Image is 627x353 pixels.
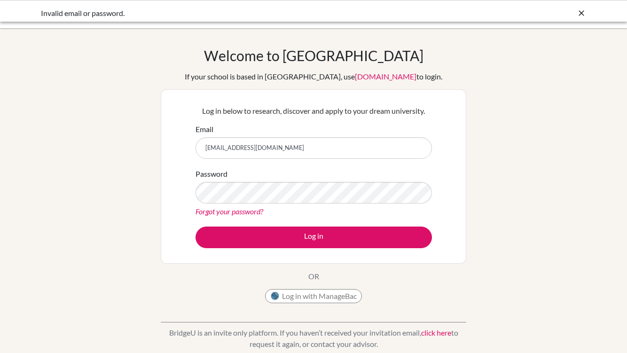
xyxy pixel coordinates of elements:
button: Log in with ManageBac [265,289,362,303]
div: If your school is based in [GEOGRAPHIC_DATA], use to login. [185,71,442,82]
button: Log in [196,227,432,248]
p: Log in below to research, discover and apply to your dream university. [196,105,432,117]
a: click here [421,328,451,337]
div: Invalid email or password. [41,8,445,19]
h1: Welcome to [GEOGRAPHIC_DATA] [204,47,423,64]
a: [DOMAIN_NAME] [355,72,416,81]
a: Forgot your password? [196,207,263,216]
label: Password [196,168,227,180]
p: BridgeU is an invite only platform. If you haven’t received your invitation email, to request it ... [161,327,466,350]
label: Email [196,124,213,135]
p: OR [308,271,319,282]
